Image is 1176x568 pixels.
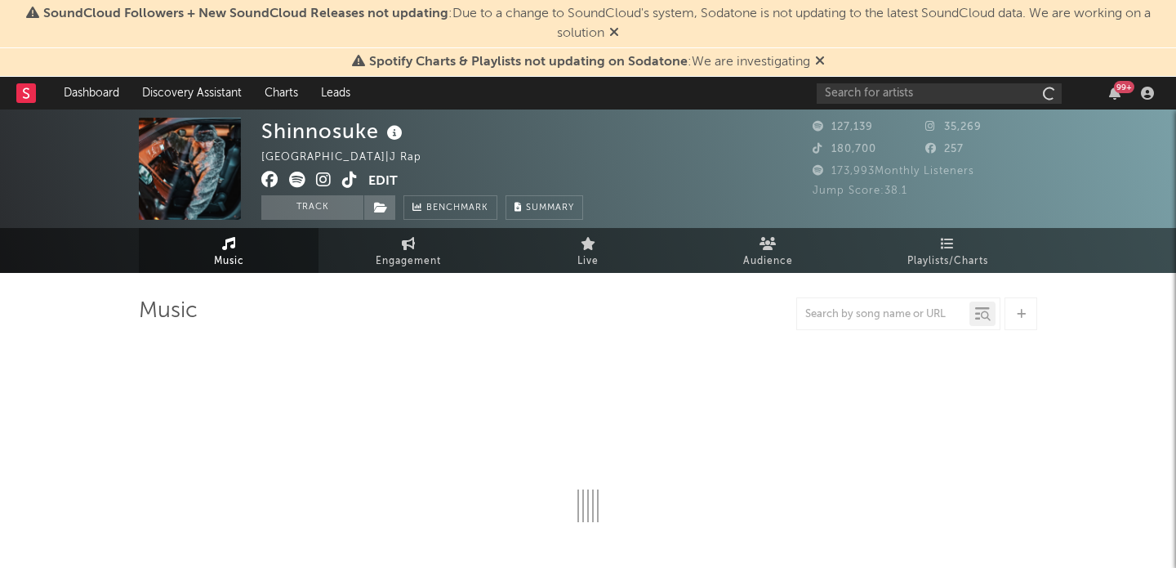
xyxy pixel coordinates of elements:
[1109,87,1120,100] button: 99+
[403,195,497,220] a: Benchmark
[318,228,498,273] a: Engagement
[1114,81,1134,93] div: 99 +
[743,252,793,271] span: Audience
[678,228,857,273] a: Audience
[925,144,964,154] span: 257
[813,122,873,132] span: 127,139
[310,77,362,110] a: Leads
[139,228,318,273] a: Music
[52,77,131,110] a: Dashboard
[797,308,969,321] input: Search by song name or URL
[261,148,440,168] div: [GEOGRAPHIC_DATA] | J Rap
[526,203,574,212] span: Summary
[609,27,619,40] span: Dismiss
[817,83,1062,104] input: Search for artists
[214,252,244,271] span: Music
[857,228,1037,273] a: Playlists/Charts
[813,186,907,196] span: Jump Score: 38.1
[369,56,688,69] span: Spotify Charts & Playlists not updating on Sodatone
[131,77,253,110] a: Discovery Assistant
[369,56,810,69] span: : We are investigating
[426,199,488,218] span: Benchmark
[907,252,988,271] span: Playlists/Charts
[813,144,876,154] span: 180,700
[261,118,407,145] div: Shinnosuke
[368,172,398,192] button: Edit
[498,228,678,273] a: Live
[261,195,363,220] button: Track
[506,195,583,220] button: Summary
[815,56,825,69] span: Dismiss
[577,252,599,271] span: Live
[925,122,982,132] span: 35,269
[43,7,1151,40] span: : Due to a change to SoundCloud's system, Sodatone is not updating to the latest SoundCloud data....
[253,77,310,110] a: Charts
[376,252,441,271] span: Engagement
[43,7,448,20] span: SoundCloud Followers + New SoundCloud Releases not updating
[813,166,974,177] span: 173,993 Monthly Listeners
